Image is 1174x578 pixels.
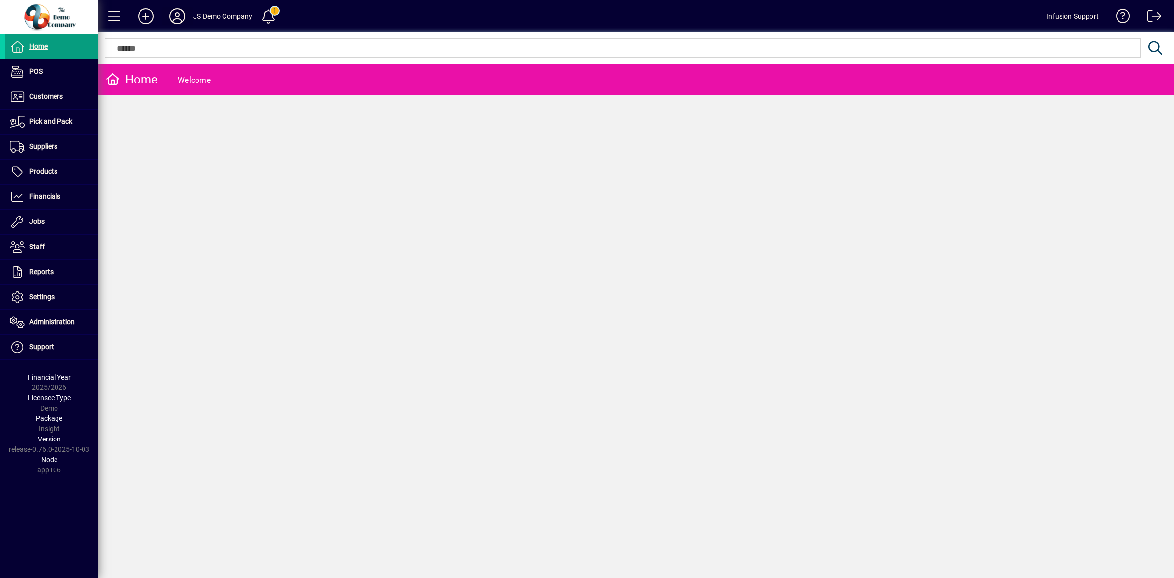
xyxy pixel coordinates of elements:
span: Financials [29,193,60,200]
a: Staff [5,235,98,259]
div: Welcome [178,72,211,88]
span: Version [38,435,61,443]
span: Home [29,42,48,50]
a: Settings [5,285,98,309]
a: Reports [5,260,98,284]
span: Customers [29,92,63,100]
span: Pick and Pack [29,117,72,125]
div: Infusion Support [1046,8,1099,24]
a: Logout [1140,2,1162,34]
a: Products [5,160,98,184]
button: Add [130,7,162,25]
span: Package [36,414,62,422]
a: Jobs [5,210,98,234]
span: Products [29,167,57,175]
a: Knowledge Base [1109,2,1130,34]
a: Financials [5,185,98,209]
a: Administration [5,310,98,334]
span: Reports [29,268,54,275]
span: Suppliers [29,142,57,150]
span: Settings [29,293,55,301]
a: Pick and Pack [5,110,98,134]
span: Staff [29,243,45,250]
span: Financial Year [28,373,71,381]
span: Licensee Type [28,394,71,402]
a: Customers [5,84,98,109]
span: Administration [29,318,75,326]
span: POS [29,67,43,75]
span: Node [41,456,57,464]
span: Support [29,343,54,351]
a: Suppliers [5,135,98,159]
div: Home [106,72,158,87]
div: JS Demo Company [193,8,252,24]
a: POS [5,59,98,84]
button: Profile [162,7,193,25]
span: Jobs [29,218,45,225]
a: Support [5,335,98,359]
